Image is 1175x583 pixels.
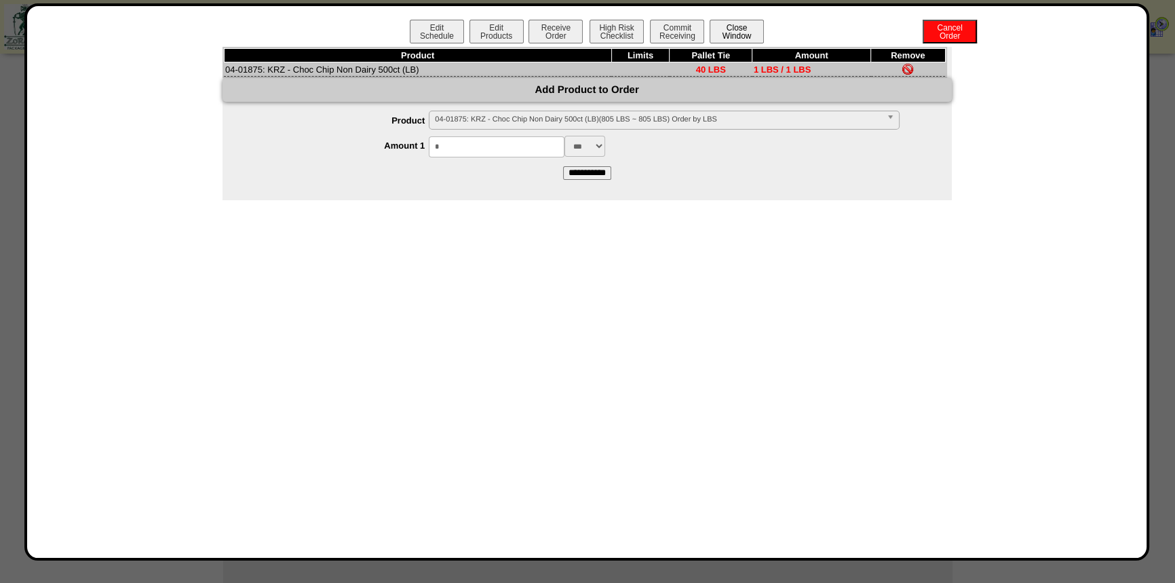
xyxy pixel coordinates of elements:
[223,78,952,102] div: Add Product to Order
[650,20,704,43] button: CommitReceiving
[224,49,611,62] th: Product
[469,20,524,43] button: EditProducts
[435,111,881,128] span: 04-01875: KRZ - Choc Chip Non Dairy 500ct (LB)(805 LBS ~ 805 LBS) Order by LBS
[224,62,611,77] td: 04-01875: KRZ - Choc Chip Non Dairy 500ct (LB)
[708,31,765,41] a: CloseWindow
[410,20,464,43] button: EditSchedule
[710,20,764,43] button: CloseWindow
[250,140,429,151] label: Amount 1
[696,64,726,75] span: 40 LBS
[590,20,644,43] button: High RiskChecklist
[923,20,977,43] button: CancelOrder
[528,20,583,43] button: ReceiveOrder
[670,49,752,62] th: Pallet Tie
[754,64,811,75] span: 1 LBS / 1 LBS
[752,49,871,62] th: Amount
[871,49,946,62] th: Remove
[611,49,669,62] th: Limits
[902,64,913,75] img: Remove Item
[588,31,647,41] a: High RiskChecklist
[250,115,429,126] label: Product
